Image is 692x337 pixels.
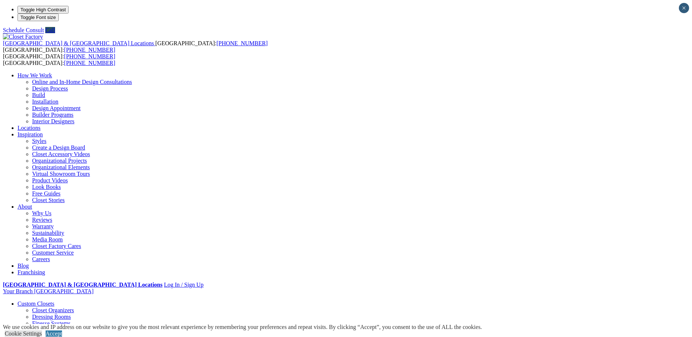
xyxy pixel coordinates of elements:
[3,53,115,66] span: [GEOGRAPHIC_DATA]: [GEOGRAPHIC_DATA]:
[216,40,267,46] a: [PHONE_NUMBER]
[3,282,162,288] a: [GEOGRAPHIC_DATA] & [GEOGRAPHIC_DATA] Locations
[32,151,90,157] a: Closet Accessory Videos
[32,307,74,313] a: Closet Organizers
[32,118,74,124] a: Interior Designers
[32,98,58,105] a: Installation
[18,301,54,307] a: Custom Closets
[32,184,61,190] a: Look Books
[32,158,87,164] a: Organizational Projects
[3,34,43,40] img: Closet Factory
[32,144,85,151] a: Create a Design Board
[3,27,44,33] a: Schedule Consult
[46,330,62,337] a: Accept
[32,217,52,223] a: Reviews
[32,177,68,183] a: Product Videos
[32,164,90,170] a: Organizational Elements
[18,125,40,131] a: Locations
[64,47,115,53] a: [PHONE_NUMBER]
[32,79,132,85] a: Online and In-Home Design Consultations
[679,3,689,13] button: Close
[64,60,115,66] a: [PHONE_NUMBER]
[3,40,154,46] span: [GEOGRAPHIC_DATA] & [GEOGRAPHIC_DATA] Locations
[32,197,65,203] a: Closet Stories
[3,40,155,46] a: [GEOGRAPHIC_DATA] & [GEOGRAPHIC_DATA] Locations
[18,131,43,137] a: Inspiration
[32,138,46,144] a: Styles
[32,171,90,177] a: Virtual Showroom Tours
[32,112,73,118] a: Builder Programs
[3,324,482,330] div: We use cookies and IP address on our website to give you the most relevant experience by remember...
[3,288,32,294] span: Your Branch
[18,269,45,275] a: Franchising
[164,282,203,288] a: Log In / Sign Up
[20,15,56,20] span: Toggle Font size
[32,236,63,243] a: Media Room
[64,53,115,59] a: [PHONE_NUMBER]
[32,314,71,320] a: Dressing Rooms
[32,210,51,216] a: Why Us
[18,72,52,78] a: How We Work
[45,27,55,33] a: Call
[32,223,54,229] a: Warranty
[32,230,64,236] a: Sustainability
[18,6,69,13] button: Toggle High Contrast
[32,320,70,326] a: Finesse Systems
[18,13,59,21] button: Toggle Font size
[32,249,74,256] a: Customer Service
[3,288,94,294] a: Your Branch [GEOGRAPHIC_DATA]
[32,92,45,98] a: Build
[34,288,93,294] span: [GEOGRAPHIC_DATA]
[20,7,66,12] span: Toggle High Contrast
[18,204,32,210] a: About
[3,40,268,53] span: [GEOGRAPHIC_DATA]: [GEOGRAPHIC_DATA]:
[32,190,61,197] a: Free Guides
[32,256,50,262] a: Careers
[32,243,81,249] a: Closet Factory Cares
[32,105,81,111] a: Design Appointment
[32,85,68,92] a: Design Process
[5,330,42,337] a: Cookie Settings
[18,263,29,269] a: Blog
